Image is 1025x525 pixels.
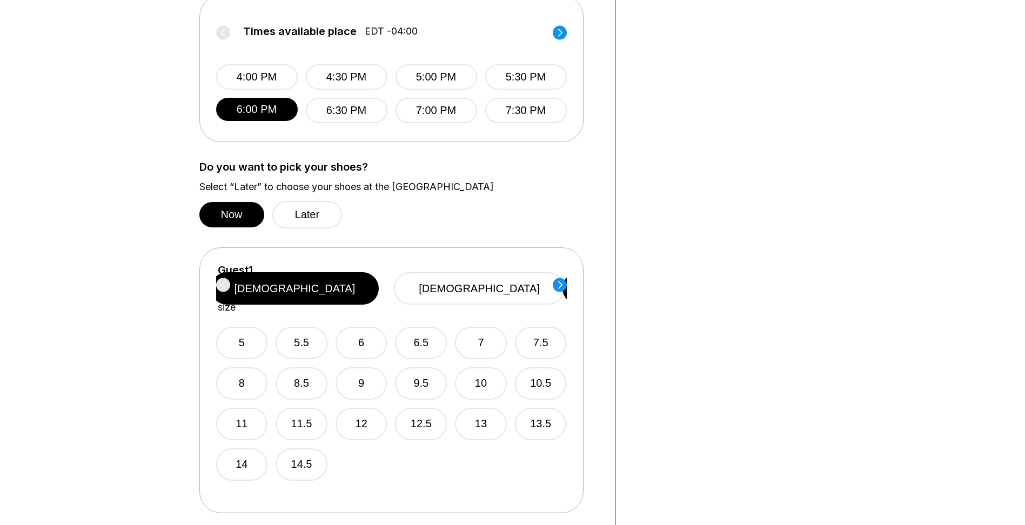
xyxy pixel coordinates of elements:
button: 6.5 [395,327,447,359]
button: 6:00 PM [216,98,298,121]
button: 13 [455,408,507,440]
button: 8.5 [276,367,327,400]
button: 13.5 [515,408,567,440]
button: 14.5 [276,448,327,481]
label: Select “Later” to choose your shoes at the [GEOGRAPHIC_DATA] [199,181,599,193]
button: 11.5 [276,408,327,440]
button: 12 [336,408,387,440]
button: 7:00 PM [396,98,477,123]
button: 9 [336,367,387,400]
button: 6:30 PM [306,98,387,123]
button: 9.5 [395,367,447,400]
label: Do you want to pick your shoes? [199,161,599,173]
button: [DEMOGRAPHIC_DATA] [211,272,379,305]
button: 4:00 PM [216,64,298,90]
button: [DEMOGRAPHIC_DATA] [394,272,565,305]
button: 12.5 [395,408,447,440]
button: Now [199,202,264,227]
button: 5:00 PM [396,64,477,90]
button: 7:30 PM [485,98,567,123]
button: 6 [336,327,387,359]
button: 5 [216,327,268,359]
span: Times available place [243,25,357,37]
button: 10 [455,367,507,400]
button: Later [272,201,343,228]
button: 8 [216,367,268,400]
button: 7 [455,327,507,359]
button: 5.5 [276,327,327,359]
button: 4:30 PM [306,64,387,90]
button: 11 [216,408,268,440]
button: 14 [216,448,268,481]
button: 7.5 [515,327,567,359]
button: 10.5 [515,367,567,400]
button: 5:30 PM [485,64,567,90]
label: Guest 1 [218,264,253,276]
span: EDT -04:00 [365,25,418,37]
